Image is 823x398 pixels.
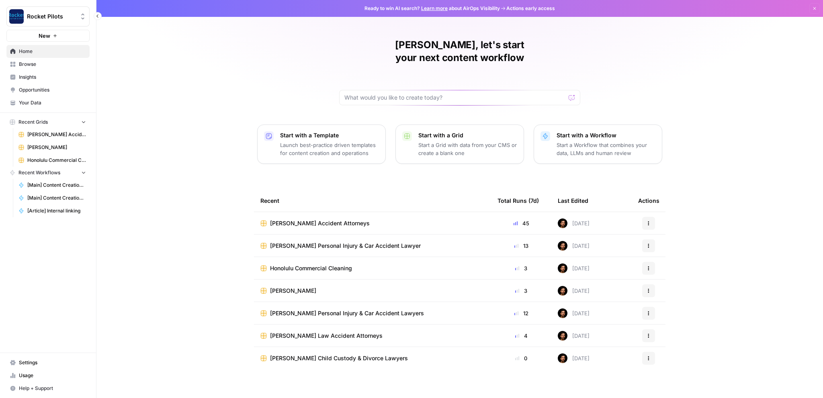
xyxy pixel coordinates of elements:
[557,131,655,139] p: Start with a Workflow
[497,287,545,295] div: 3
[19,48,86,55] span: Home
[19,73,86,81] span: Insights
[497,309,545,317] div: 12
[558,190,588,212] div: Last Edited
[497,190,539,212] div: Total Runs (7d)
[15,128,90,141] a: [PERSON_NAME] Accident Attorneys
[558,308,567,318] img: wt756mygx0n7rybn42vblmh42phm
[19,61,86,68] span: Browse
[558,286,567,296] img: wt756mygx0n7rybn42vblmh42phm
[15,204,90,217] a: [Article] Internal linking
[344,94,565,102] input: What would you like to create today?
[15,141,90,154] a: [PERSON_NAME]
[534,125,662,164] button: Start with a WorkflowStart a Workflow that combines your data, LLMs and human review
[260,309,485,317] a: [PERSON_NAME] Personal Injury & Car Accident Lawyers
[339,39,580,64] h1: [PERSON_NAME], let's start your next content workflow
[9,9,24,24] img: Rocket Pilots Logo
[27,207,86,214] span: [Article] Internal linking
[19,372,86,379] span: Usage
[6,45,90,58] a: Home
[558,241,590,251] div: [DATE]
[6,167,90,179] button: Recent Workflows
[558,218,590,228] div: [DATE]
[19,99,86,106] span: Your Data
[6,382,90,395] button: Help + Support
[497,264,545,272] div: 3
[6,6,90,27] button: Workspace: Rocket Pilots
[395,125,524,164] button: Start with a GridStart a Grid with data from your CMS or create a blank one
[260,264,485,272] a: Honolulu Commercial Cleaning
[15,179,90,192] a: [Main] Content Creation Article
[260,332,485,340] a: [PERSON_NAME] Law Accident Attorneys
[18,118,48,126] span: Recent Grids
[27,144,86,151] span: [PERSON_NAME]
[418,141,517,157] p: Start a Grid with data from your CMS or create a blank one
[558,331,590,341] div: [DATE]
[18,169,60,176] span: Recent Workflows
[638,190,659,212] div: Actions
[6,369,90,382] a: Usage
[270,219,370,227] span: [PERSON_NAME] Accident Attorneys
[27,157,86,164] span: Honolulu Commercial Cleaning
[421,5,448,11] a: Learn more
[270,242,421,250] span: [PERSON_NAME] Personal Injury & Car Accident Lawyer
[27,131,86,138] span: [PERSON_NAME] Accident Attorneys
[6,356,90,369] a: Settings
[39,32,50,40] span: New
[27,12,76,20] span: Rocket Pilots
[497,242,545,250] div: 13
[558,263,590,273] div: [DATE]
[558,263,567,273] img: wt756mygx0n7rybn42vblmh42phm
[270,309,424,317] span: [PERSON_NAME] Personal Injury & Car Accident Lawyers
[270,287,316,295] span: [PERSON_NAME]
[418,131,517,139] p: Start with a Grid
[6,30,90,42] button: New
[497,332,545,340] div: 4
[6,96,90,109] a: Your Data
[270,332,383,340] span: [PERSON_NAME] Law Accident Attorneys
[558,331,567,341] img: wt756mygx0n7rybn42vblmh42phm
[557,141,655,157] p: Start a Workflow that combines your data, LLMs and human review
[6,84,90,96] a: Opportunities
[19,359,86,366] span: Settings
[497,354,545,362] div: 0
[558,241,567,251] img: wt756mygx0n7rybn42vblmh42phm
[260,242,485,250] a: [PERSON_NAME] Personal Injury & Car Accident Lawyer
[558,353,567,363] img: wt756mygx0n7rybn42vblmh42phm
[27,194,86,202] span: [Main] Content Creation Brief
[280,131,379,139] p: Start with a Template
[19,385,86,392] span: Help + Support
[6,58,90,71] a: Browse
[270,264,352,272] span: Honolulu Commercial Cleaning
[558,218,567,228] img: wt756mygx0n7rybn42vblmh42phm
[260,190,485,212] div: Recent
[260,287,485,295] a: [PERSON_NAME]
[364,5,500,12] span: Ready to win AI search? about AirOps Visibility
[260,219,485,227] a: [PERSON_NAME] Accident Attorneys
[558,353,590,363] div: [DATE]
[558,286,590,296] div: [DATE]
[257,125,386,164] button: Start with a TemplateLaunch best-practice driven templates for content creation and operations
[270,354,408,362] span: [PERSON_NAME] Child Custody & Divorce Lawyers
[280,141,379,157] p: Launch best-practice driven templates for content creation and operations
[15,192,90,204] a: [Main] Content Creation Brief
[27,182,86,189] span: [Main] Content Creation Article
[19,86,86,94] span: Opportunities
[6,71,90,84] a: Insights
[15,154,90,167] a: Honolulu Commercial Cleaning
[497,219,545,227] div: 45
[506,5,555,12] span: Actions early access
[6,116,90,128] button: Recent Grids
[260,354,485,362] a: [PERSON_NAME] Child Custody & Divorce Lawyers
[558,308,590,318] div: [DATE]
